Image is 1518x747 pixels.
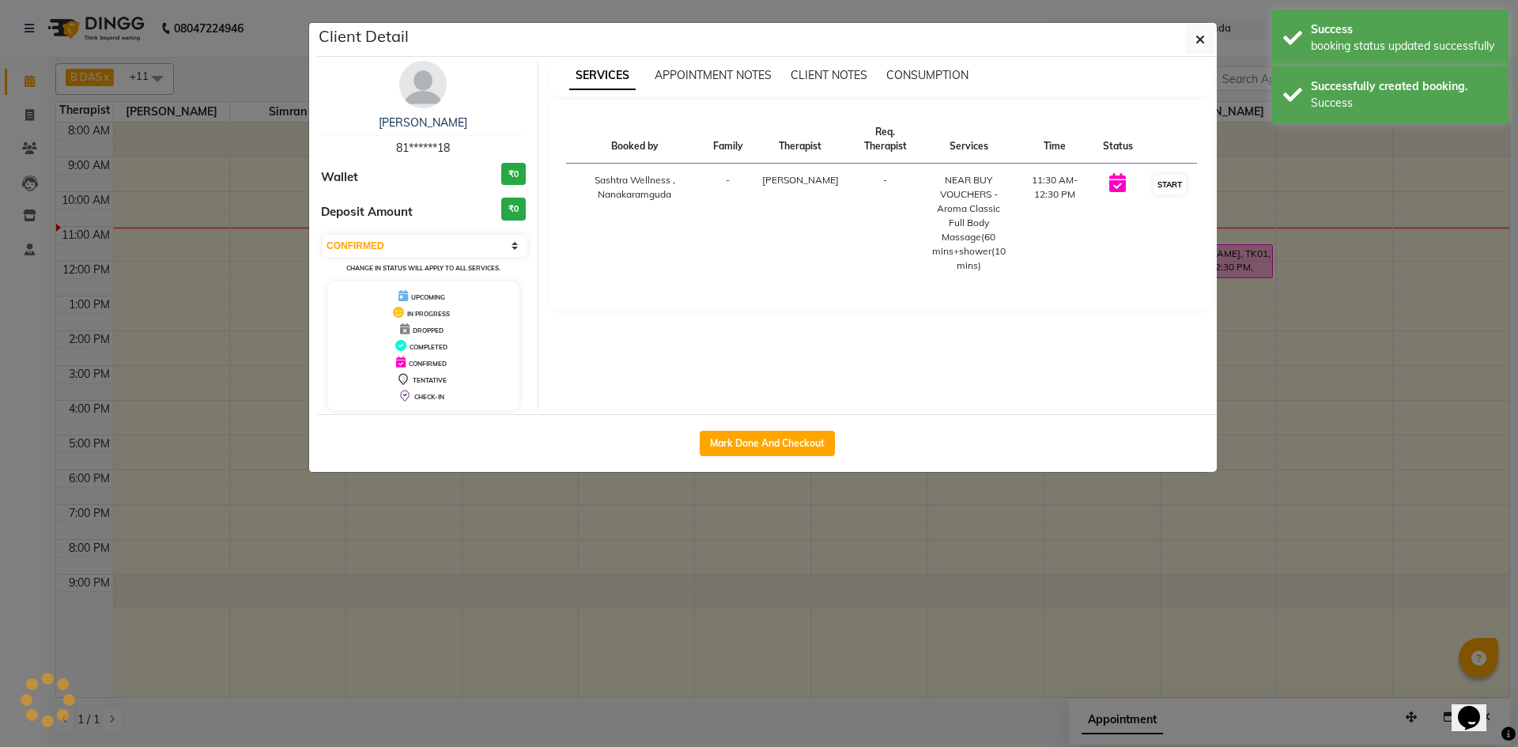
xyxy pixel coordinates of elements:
span: Deposit Amount [321,203,413,221]
div: Success [1311,21,1497,38]
button: Mark Done And Checkout [700,431,835,456]
th: Time [1016,115,1093,164]
span: Wallet [321,168,358,187]
td: Sashtra Wellness , Nanakaramguda [566,164,704,283]
span: [PERSON_NAME] [762,174,839,186]
div: NEAR BUY VOUCHERS - Aroma Classic Full Body Massage(60 mins+shower(10 mins) [931,173,1006,273]
h3: ₹0 [501,198,526,221]
span: IN PROGRESS [407,310,450,318]
th: Req. Therapist [848,115,922,164]
th: Booked by [566,115,704,164]
div: booking status updated successfully [1311,38,1497,55]
span: CHECK-IN [414,393,444,401]
th: Family [704,115,753,164]
h3: ₹0 [501,163,526,186]
th: Status [1093,115,1142,164]
div: Successfully created booking. [1311,78,1497,95]
span: CONFIRMED [409,360,447,368]
span: CONSUMPTION [886,68,969,82]
iframe: chat widget [1452,684,1502,731]
td: - [848,164,922,283]
td: 11:30 AM-12:30 PM [1016,164,1093,283]
span: SERVICES [569,62,636,90]
h5: Client Detail [319,25,409,48]
span: APPOINTMENT NOTES [655,68,772,82]
a: [PERSON_NAME] [379,115,467,130]
th: Therapist [753,115,848,164]
img: avatar [399,61,447,108]
th: Services [922,115,1016,164]
div: Success [1311,95,1497,111]
span: COMPLETED [410,343,447,351]
td: - [704,164,753,283]
span: UPCOMING [411,293,445,301]
span: CLIENT NOTES [791,68,867,82]
span: DROPPED [413,326,444,334]
button: START [1154,175,1186,194]
small: Change in status will apply to all services. [346,264,500,272]
span: TENTATIVE [413,376,447,384]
